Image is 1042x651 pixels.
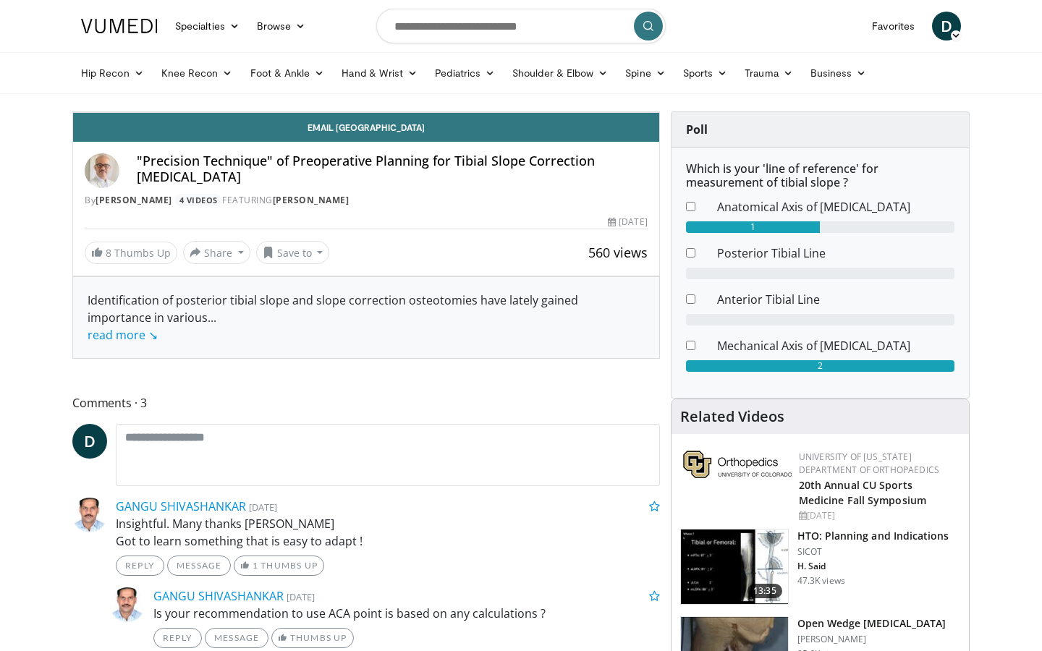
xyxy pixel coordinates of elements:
[932,12,961,41] a: D
[588,244,648,261] span: 560 views
[747,584,782,598] span: 13:35
[686,162,954,190] h6: Which is your 'line of reference' for measurement of tibial slope ?
[802,59,876,88] a: Business
[167,556,231,576] a: Message
[85,153,119,188] img: Avatar
[234,556,324,576] a: 1 Thumbs Up
[96,194,172,206] a: [PERSON_NAME]
[72,393,660,412] span: Comments 3
[681,529,788,605] img: 297961_0002_1.png.150x105_q85_crop-smart_upscale.jpg
[504,59,617,88] a: Shoulder & Elbow
[706,291,965,308] dd: Anterior Tibial Line
[863,12,923,41] a: Favorites
[256,241,330,264] button: Save to
[183,241,250,264] button: Share
[797,546,949,558] p: SICOT
[106,246,111,260] span: 8
[174,194,222,206] a: 4 Videos
[333,59,426,88] a: Hand & Wrist
[797,529,949,543] h3: HTO: Planning and Indications
[617,59,674,88] a: Spine
[116,498,246,514] a: GANGU SHIVASHANKAR
[706,198,965,216] dd: Anatomical Axis of [MEDICAL_DATA]
[686,360,954,372] div: 2
[674,59,737,88] a: Sports
[680,408,784,425] h4: Related Videos
[166,12,248,41] a: Specialties
[88,292,645,344] div: Identification of posterior tibial slope and slope correction osteotomies have lately gained impo...
[273,194,350,206] a: [PERSON_NAME]
[116,515,660,550] p: Insightful. Many thanks [PERSON_NAME] Got to learn something that is easy to adapt !
[686,122,708,137] strong: Poll
[797,575,845,587] p: 47.3K views
[153,588,284,604] a: GANGU SHIVASHANKAR
[153,59,242,88] a: Knee Recon
[706,244,965,262] dd: Posterior Tibial Line
[205,628,268,648] a: Message
[797,634,946,645] p: [PERSON_NAME]
[85,242,177,264] a: 8 Thumbs Up
[242,59,334,88] a: Foot & Ankle
[72,59,153,88] a: Hip Recon
[376,9,666,43] input: Search topics, interventions
[153,605,660,622] p: Is your recommendation to use ACA point is based on any calculations ?
[799,478,926,507] a: 20th Annual CU Sports Medicine Fall Symposium
[72,424,107,459] a: D
[137,153,648,184] h4: "Precision Technique" of Preoperative Planning for Tibial Slope Correction [MEDICAL_DATA]
[72,498,107,532] img: Avatar
[88,327,158,343] a: read more ↘
[287,590,315,603] small: [DATE]
[608,216,647,229] div: [DATE]
[799,509,957,522] div: [DATE]
[249,501,277,514] small: [DATE]
[271,628,353,648] a: Thumbs Up
[686,221,821,233] div: 1
[73,113,659,142] a: Email [GEOGRAPHIC_DATA]
[683,451,792,478] img: 355603a8-37da-49b6-856f-e00d7e9307d3.png.150x105_q85_autocrop_double_scale_upscale_version-0.2.png
[248,12,315,41] a: Browse
[426,59,504,88] a: Pediatrics
[253,560,258,571] span: 1
[797,616,946,631] h3: Open Wedge [MEDICAL_DATA]
[73,112,659,113] video-js: Video Player
[85,194,648,207] div: By FEATURING
[110,587,145,622] img: Avatar
[116,556,164,576] a: Reply
[680,529,960,605] a: 13:35 HTO: Planning and Indications SICOT H. Said 47.3K views
[799,451,939,476] a: University of [US_STATE] Department of Orthopaedics
[736,59,802,88] a: Trauma
[81,19,158,33] img: VuMedi Logo
[153,628,202,648] a: Reply
[706,337,965,354] dd: Mechanical Axis of [MEDICAL_DATA]
[797,561,949,572] p: H. Said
